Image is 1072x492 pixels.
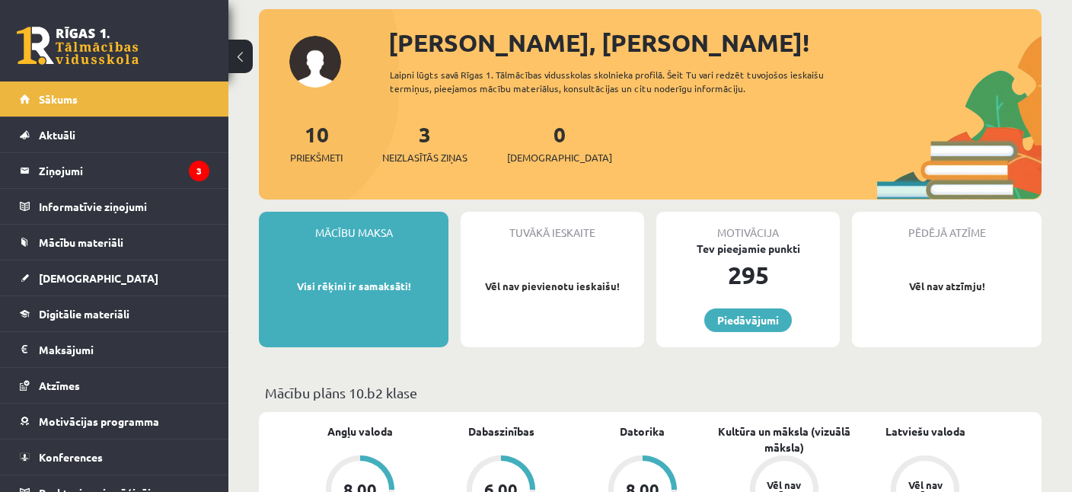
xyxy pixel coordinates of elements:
[189,161,209,181] i: 3
[39,332,209,367] legend: Maksājumi
[259,212,448,241] div: Mācību maksa
[290,120,343,165] a: 10Priekšmeti
[20,404,209,439] a: Motivācijas programma
[20,439,209,474] a: Konferences
[620,423,665,439] a: Datorika
[656,241,840,257] div: Tev pieejamie punkti
[20,81,209,117] a: Sākums
[290,150,343,165] span: Priekšmeti
[39,271,158,285] span: [DEMOGRAPHIC_DATA]
[885,423,965,439] a: Latviešu valoda
[20,189,209,224] a: Informatīvie ziņojumi
[656,257,840,293] div: 295
[20,368,209,403] a: Atzīmes
[265,382,1035,403] p: Mācību plāns 10.b2 klase
[468,423,534,439] a: Dabaszinības
[468,279,636,294] p: Vēl nav pievienotu ieskaišu!
[20,117,209,152] a: Aktuāli
[39,92,78,106] span: Sākums
[39,128,75,142] span: Aktuāli
[507,120,612,165] a: 0[DEMOGRAPHIC_DATA]
[39,307,129,321] span: Digitālie materiāli
[388,24,1042,61] div: [PERSON_NAME], [PERSON_NAME]!
[20,296,209,331] a: Digitālie materiāli
[382,150,467,165] span: Neizlasītās ziņas
[39,450,103,464] span: Konferences
[39,153,209,188] legend: Ziņojumi
[704,308,792,332] a: Piedāvājumi
[327,423,393,439] a: Angļu valoda
[17,27,139,65] a: Rīgas 1. Tālmācības vidusskola
[852,212,1042,241] div: Pēdējā atzīme
[382,120,467,165] a: 3Neizlasītās ziņas
[20,260,209,296] a: [DEMOGRAPHIC_DATA]
[20,153,209,188] a: Ziņojumi3
[39,414,159,428] span: Motivācijas programma
[713,423,855,455] a: Kultūra un māksla (vizuālā māksla)
[39,235,123,249] span: Mācību materiāli
[39,379,80,392] span: Atzīmes
[860,279,1034,294] p: Vēl nav atzīmju!
[656,212,840,241] div: Motivācija
[266,279,441,294] p: Visi rēķini ir samaksāti!
[390,68,860,95] div: Laipni lūgts savā Rīgas 1. Tālmācības vidusskolas skolnieka profilā. Šeit Tu vari redzēt tuvojošo...
[20,332,209,367] a: Maksājumi
[461,212,644,241] div: Tuvākā ieskaite
[39,189,209,224] legend: Informatīvie ziņojumi
[507,150,612,165] span: [DEMOGRAPHIC_DATA]
[20,225,209,260] a: Mācību materiāli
